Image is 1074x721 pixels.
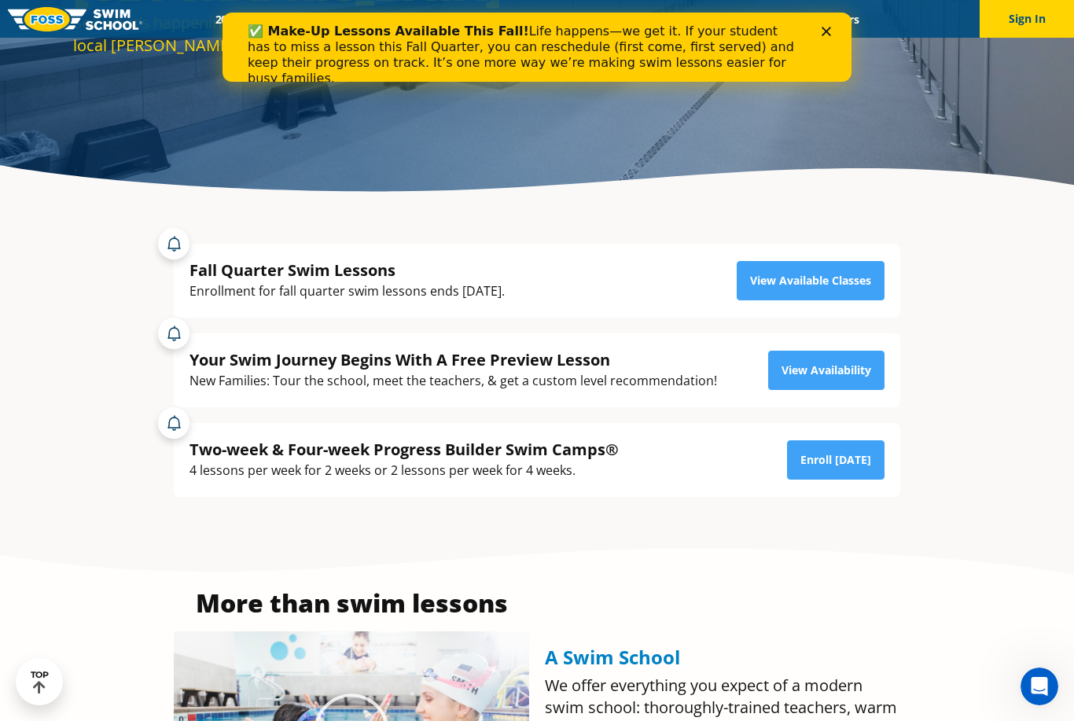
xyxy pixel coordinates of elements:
span: A Swim School [545,644,680,670]
b: ✅ Make-Up Lessons Available This Fall! [25,11,307,26]
a: Enroll [DATE] [787,440,885,480]
a: Schools [300,12,366,27]
a: View Availability [768,351,885,390]
a: View Available Classes [737,261,885,300]
a: Careers [807,12,873,27]
div: Two-week & Four-week Progress Builder Swim Camps® [189,439,619,460]
a: About FOSS [504,12,592,27]
iframe: Intercom live chat banner [223,13,851,82]
a: Swim Path® Program [366,12,503,27]
div: Close [599,14,615,24]
div: TOP [31,670,49,694]
div: 4 lessons per week for 2 weeks or 2 lessons per week for 4 weeks. [189,460,619,481]
div: Life happens—we get it. If your student has to miss a lesson this Fall Quarter, you can reschedul... [25,11,579,74]
div: Enrollment for fall quarter swim lessons ends [DATE]. [189,281,505,302]
img: FOSS Swim School Logo [8,7,142,31]
div: New Families: Tour the school, meet the teachers, & get a custom level recommendation! [189,370,717,392]
div: Your Swim Journey Begins With A Free Preview Lesson [189,349,717,370]
div: Fall Quarter Swim Lessons [189,259,505,281]
iframe: Intercom live chat [1021,668,1058,705]
a: Swim Like [PERSON_NAME] [591,12,758,27]
a: Blog [758,12,807,27]
a: 2025 Calendar [201,12,300,27]
h3: More than swim lessons [174,590,529,616]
